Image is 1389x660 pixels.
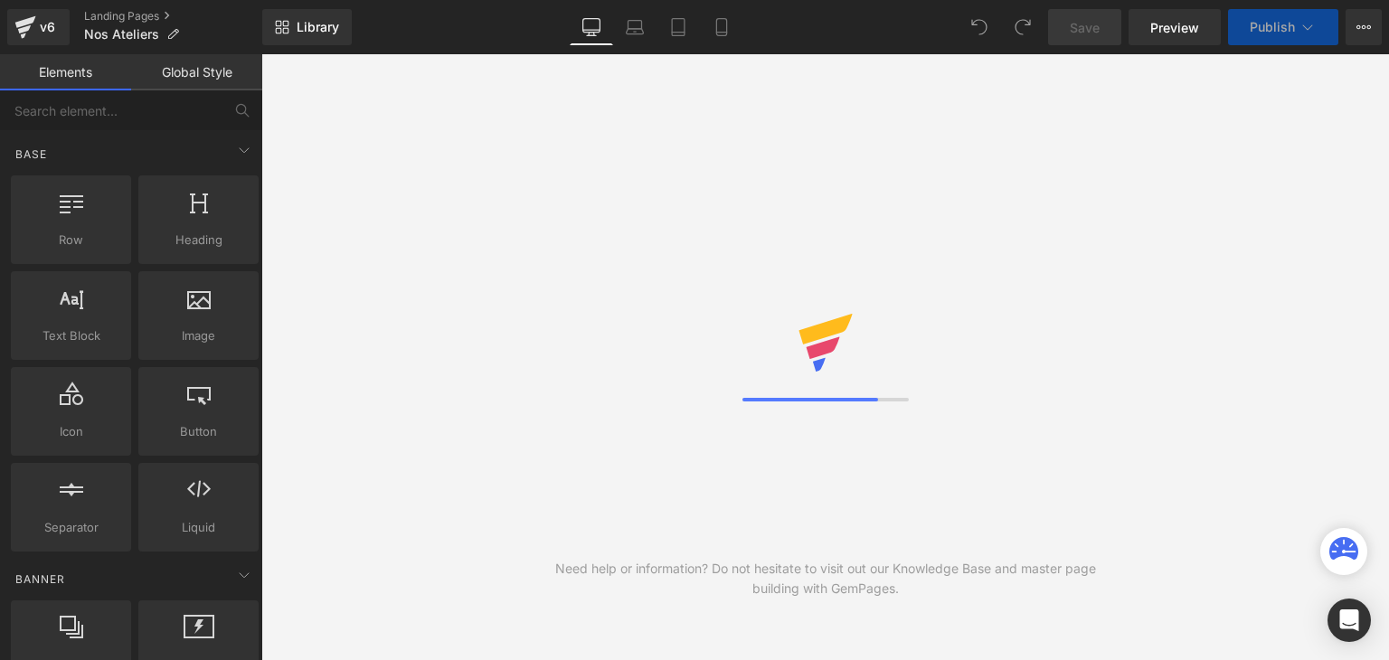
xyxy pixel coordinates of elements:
span: Button [144,422,253,441]
button: Publish [1228,9,1338,45]
a: Global Style [131,54,262,90]
button: Undo [961,9,997,45]
div: Open Intercom Messenger [1328,599,1371,642]
a: Laptop [613,9,657,45]
a: Preview [1129,9,1221,45]
span: Banner [14,570,67,588]
span: Save [1070,18,1100,37]
span: Liquid [144,518,253,537]
a: Mobile [700,9,743,45]
span: Row [16,231,126,250]
span: Preview [1150,18,1199,37]
span: Publish [1250,20,1295,34]
a: New Library [262,9,352,45]
span: Library [297,19,339,35]
button: More [1346,9,1382,45]
span: Icon [16,422,126,441]
a: Desktop [570,9,613,45]
span: Text Block [16,326,126,345]
a: Landing Pages [84,9,262,24]
span: Heading [144,231,253,250]
a: v6 [7,9,70,45]
span: Separator [16,518,126,537]
span: Nos Ateliers [84,27,159,42]
button: Redo [1005,9,1041,45]
div: Need help or information? Do not hesitate to visit out our Knowledge Base and master page buildin... [543,559,1108,599]
span: Base [14,146,49,163]
div: v6 [36,15,59,39]
span: Image [144,326,253,345]
a: Tablet [657,9,700,45]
